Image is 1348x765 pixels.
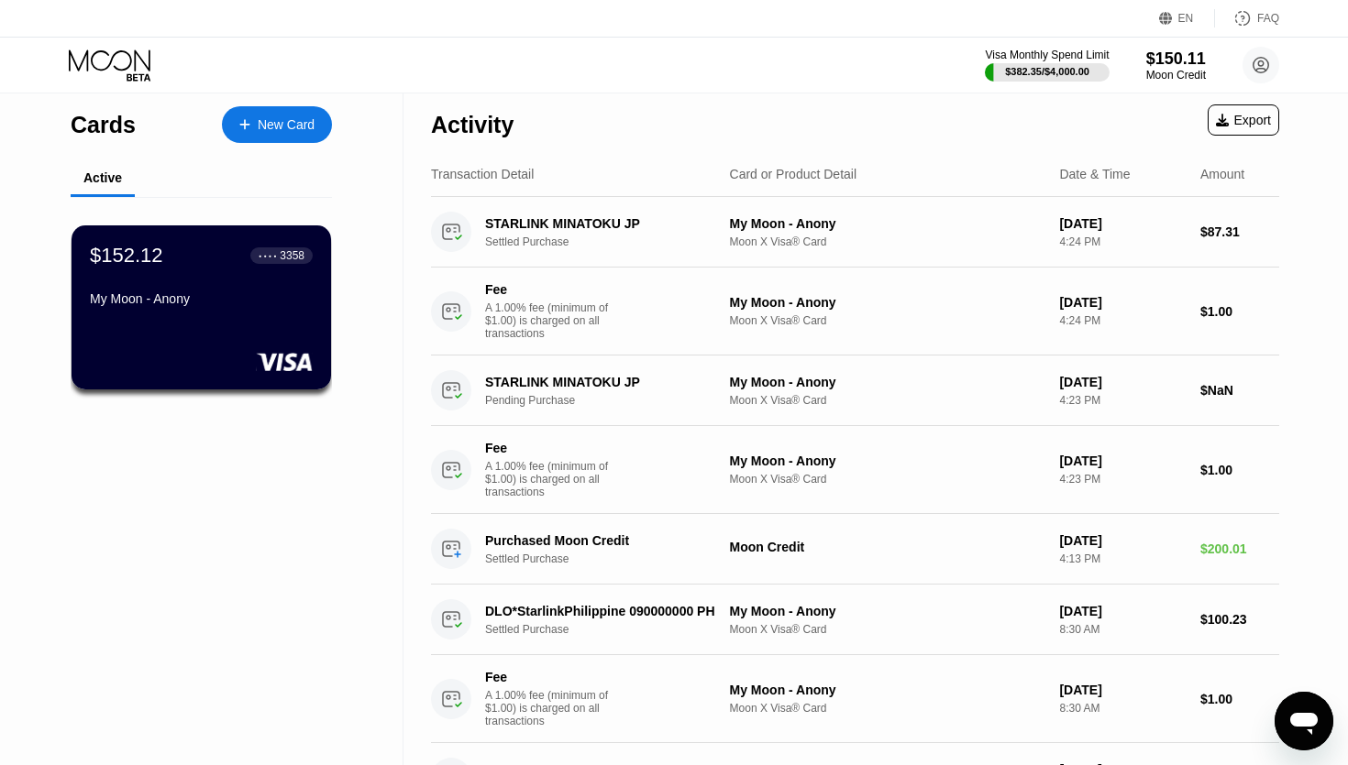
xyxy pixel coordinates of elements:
[985,49,1109,61] div: Visa Monthly Spend Limit
[1200,541,1279,556] div: $200.01
[730,540,1045,554] div: Moon Credit
[431,197,1279,268] div: STARLINK MINATOKU JPSettled PurchaseMy Moon - AnonyMoon X Visa® Card[DATE]4:24 PM$87.31
[730,375,1045,389] div: My Moon - Anony
[485,375,723,389] div: STARLINK MINATOKU JP
[1208,104,1279,136] div: Export
[485,623,741,636] div: Settled Purchase
[431,514,1279,585] div: Purchased Moon CreditSettled PurchaseMoon Credit[DATE]4:13 PM$200.01
[730,295,1045,310] div: My Moon - Anony
[1059,473,1186,486] div: 4:23 PM
[258,117,315,133] div: New Card
[485,216,723,231] div: STARLINK MINATOKU JP
[1178,12,1194,25] div: EN
[431,585,1279,655] div: DLO*StarlinkPhilippine 090000000 PHSettled PurchaseMy Moon - AnonyMoon X Visa® Card[DATE]8:30 AM$...
[1200,463,1279,477] div: $1.00
[1146,49,1206,82] div: $150.11Moon Credit
[730,623,1045,636] div: Moon X Visa® Card
[1005,66,1089,77] div: $382.35 / $4,000.00
[1059,702,1186,715] div: 8:30 AM
[1200,692,1279,706] div: $1.00
[1059,533,1186,548] div: [DATE]
[71,112,136,138] div: Cards
[485,689,623,727] div: A 1.00% fee (minimum of $1.00) is charged on all transactions
[1059,552,1186,565] div: 4:13 PM
[1059,375,1186,389] div: [DATE]
[1200,167,1244,181] div: Amount
[1146,69,1206,82] div: Moon Credit
[1059,295,1186,310] div: [DATE]
[485,552,741,565] div: Settled Purchase
[431,268,1279,355] div: FeeA 1.00% fee (minimum of $1.00) is charged on all transactionsMy Moon - AnonyMoon X Visa® Card[...
[985,49,1109,82] div: Visa Monthly Spend Limit$382.35/$4,000.00
[730,216,1045,231] div: My Moon - Anony
[1200,224,1279,239] div: $87.31
[730,702,1045,715] div: Moon X Visa® Card
[485,460,623,498] div: A 1.00% fee (minimum of $1.00) is charged on all transactions
[485,533,723,548] div: Purchased Moon Credit
[280,249,304,262] div: 3358
[730,454,1045,468] div: My Moon - Anony
[90,291,313,306] div: My Moon - Anony
[730,683,1045,697] div: My Moon - Anony
[730,394,1045,407] div: Moon X Visa® Card
[1216,113,1271,127] div: Export
[1059,167,1130,181] div: Date & Time
[1200,612,1279,627] div: $100.23
[730,235,1045,248] div: Moon X Visa® Card
[730,314,1045,327] div: Moon X Visa® Card
[485,282,613,297] div: Fee
[1059,216,1186,231] div: [DATE]
[485,604,723,618] div: DLO*StarlinkPhilippine 090000000 PH
[1275,692,1333,750] iframe: Button to launch messaging window, conversation in progress
[431,167,534,181] div: Transaction Detail
[1059,604,1186,618] div: [DATE]
[1159,9,1215,27] div: EN
[485,394,741,407] div: Pending Purchase
[83,170,122,185] div: Active
[730,604,1045,618] div: My Moon - Anony
[1257,12,1279,25] div: FAQ
[1059,454,1186,468] div: [DATE]
[1059,235,1186,248] div: 4:24 PM
[222,106,332,143] div: New Card
[1059,623,1186,636] div: 8:30 AM
[485,301,623,340] div: A 1.00% fee (minimum of $1.00) is charged on all transactions
[485,235,741,248] div: Settled Purchase
[431,355,1279,426] div: STARLINK MINATOKU JPPending PurchaseMy Moon - AnonyMoon X Visa® Card[DATE]4:23 PM$NaN
[1059,394,1186,407] div: 4:23 PM
[730,167,857,181] div: Card or Product Detail
[72,225,331,389] div: $152.12● ● ● ●3358My Moon - Anony
[1146,49,1206,69] div: $150.11
[485,441,613,455] div: Fee
[259,253,277,258] div: ● ● ● ●
[1200,304,1279,319] div: $1.00
[730,473,1045,486] div: Moon X Visa® Card
[90,244,163,268] div: $152.12
[431,112,514,138] div: Activity
[1059,683,1186,697] div: [DATE]
[1200,383,1279,398] div: $NaN
[1059,314,1186,327] div: 4:24 PM
[485,670,613,684] div: Fee
[1215,9,1279,27] div: FAQ
[431,426,1279,514] div: FeeA 1.00% fee (minimum of $1.00) is charged on all transactionsMy Moon - AnonyMoon X Visa® Card[...
[431,655,1279,743] div: FeeA 1.00% fee (minimum of $1.00) is charged on all transactionsMy Moon - AnonyMoon X Visa® Card[...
